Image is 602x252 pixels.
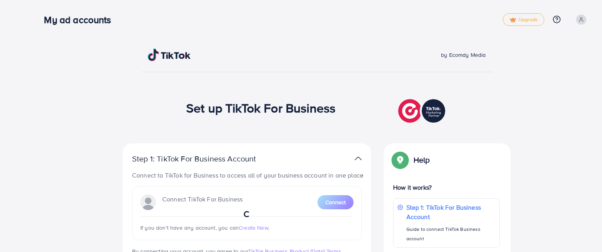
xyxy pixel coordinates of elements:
p: How it works? [393,183,500,192]
p: Guide to connect TikTok Business account [406,225,495,243]
h1: Set up TikTok For Business [186,100,335,115]
img: TikTok partner [355,153,362,164]
a: tickUpgrade [503,13,544,26]
h3: My ad accounts [44,14,117,25]
img: tick [510,17,516,23]
p: Step 1: TikTok For Business Account [132,154,281,163]
span: by Ecomdy Media [441,51,486,59]
img: TikTok partner [398,97,447,125]
p: Step 1: TikTok For Business Account [406,203,495,221]
p: Help [413,155,430,165]
span: Upgrade [510,17,538,23]
img: TikTok [148,49,191,61]
img: Popup guide [393,153,407,167]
